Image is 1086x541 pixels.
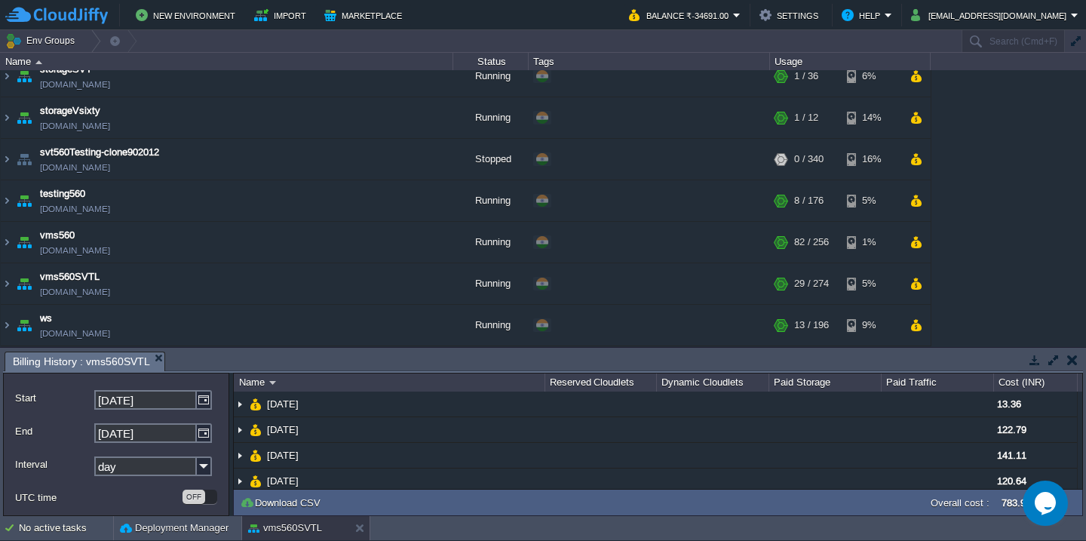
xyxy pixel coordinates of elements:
label: Overall cost : [931,497,989,509]
div: Running [453,263,529,304]
img: AMDAwAAAACH5BAEAAAAALAAAAAABAAEAAAICRAEAOw== [1,180,13,221]
div: 14% [847,97,896,138]
img: AMDAwAAAACH5BAEAAAAALAAAAAABAAEAAAICRAEAOw== [269,381,276,385]
button: Deployment Manager [120,521,229,536]
img: AMDAwAAAACH5BAEAAAAALAAAAAABAAEAAAICRAEAOw== [1,222,13,263]
a: [DATE] [265,398,301,410]
a: [DOMAIN_NAME] [40,284,110,300]
div: Stopped [453,139,529,180]
img: AMDAwAAAACH5BAEAAAAALAAAAAABAAEAAAICRAEAOw== [250,443,262,468]
a: [DOMAIN_NAME] [40,201,110,217]
img: AMDAwAAAACH5BAEAAAAALAAAAAABAAEAAAICRAEAOw== [1,97,13,138]
div: OFF [183,490,205,504]
a: [DATE] [265,449,301,462]
div: 1 / 36 [794,56,818,97]
a: [DOMAIN_NAME] [40,243,110,258]
span: [DOMAIN_NAME] [40,77,110,92]
div: Paid Traffic [882,373,993,392]
label: UTC time [15,490,181,506]
img: AMDAwAAAACH5BAEAAAAALAAAAAABAAEAAAICRAEAOw== [35,60,42,64]
img: AMDAwAAAACH5BAEAAAAALAAAAAABAAEAAAICRAEAOw== [14,180,35,221]
button: Settings [759,6,823,24]
div: Usage [771,53,930,70]
div: Dynamic Cloudlets [658,373,768,392]
a: [DATE] [265,423,301,436]
a: [DATE] [265,475,301,487]
div: 13 / 196 [794,305,829,346]
div: 82 / 256 [794,222,829,263]
span: 120.64 [997,475,1026,487]
div: Running [453,97,529,138]
a: [DOMAIN_NAME] [40,160,110,175]
div: Paid Storage [770,373,881,392]
button: New Environment [136,6,240,24]
img: AMDAwAAAACH5BAEAAAAALAAAAAABAAEAAAICRAEAOw== [14,263,35,304]
a: svt560Testing-clone902012 [40,145,159,160]
div: Cost (INR) [995,373,1077,392]
button: Env Groups [5,30,80,51]
img: AMDAwAAAACH5BAEAAAAALAAAAAABAAEAAAICRAEAOw== [250,392,262,417]
img: AMDAwAAAACH5BAEAAAAALAAAAAABAAEAAAICRAEAOw== [14,97,35,138]
div: Tags [529,53,769,70]
a: vms560 [40,228,75,243]
button: Marketplace [324,6,406,24]
img: AMDAwAAAACH5BAEAAAAALAAAAAABAAEAAAICRAEAOw== [234,417,246,442]
div: 1 / 12 [794,97,818,138]
img: AMDAwAAAACH5BAEAAAAALAAAAAABAAEAAAICRAEAOw== [234,392,246,417]
a: ws [40,311,52,326]
img: AMDAwAAAACH5BAEAAAAALAAAAAABAAEAAAICRAEAOw== [250,417,262,442]
a: storageVsixty [40,103,100,118]
a: testing560 [40,186,85,201]
label: Interval [15,456,93,472]
img: AMDAwAAAACH5BAEAAAAALAAAAAABAAEAAAICRAEAOw== [14,139,35,180]
iframe: chat widget [1023,481,1071,526]
div: Running [453,180,529,221]
div: 5% [847,180,896,221]
div: Name [235,373,545,392]
span: 13.36 [997,398,1021,410]
label: 783.94 [1002,497,1031,509]
button: Balance ₹-34691.00 [629,6,733,24]
span: [DOMAIN_NAME] [40,118,110,134]
div: 8 / 176 [794,180,824,221]
div: 6% [847,56,896,97]
div: Name [2,53,452,70]
button: Import [254,6,311,24]
img: AMDAwAAAACH5BAEAAAAALAAAAAABAAEAAAICRAEAOw== [234,443,246,468]
div: Running [453,305,529,346]
div: 0 / 340 [794,139,824,180]
img: AMDAwAAAACH5BAEAAAAALAAAAAABAAEAAAICRAEAOw== [1,56,13,97]
img: AMDAwAAAACH5BAEAAAAALAAAAAABAAEAAAICRAEAOw== [1,305,13,346]
img: AMDAwAAAACH5BAEAAAAALAAAAAABAAEAAAICRAEAOw== [1,139,13,180]
div: 16% [847,139,896,180]
img: AMDAwAAAACH5BAEAAAAALAAAAAABAAEAAAICRAEAOw== [14,222,35,263]
span: Billing History : vms560SVTL [13,352,150,371]
img: CloudJiffy [5,6,108,25]
a: [DOMAIN_NAME] [40,326,110,341]
a: vms560SVTL [40,269,100,284]
button: vms560SVTL [248,521,322,536]
div: 29 / 274 [794,263,829,304]
div: 1% [847,222,896,263]
div: No active tasks [19,516,113,540]
span: 122.79 [997,424,1026,435]
label: End [15,423,93,439]
img: AMDAwAAAACH5BAEAAAAALAAAAAABAAEAAAICRAEAOw== [14,56,35,97]
button: Download CSV [240,496,325,509]
img: AMDAwAAAACH5BAEAAAAALAAAAAABAAEAAAICRAEAOw== [250,469,262,493]
div: 9% [847,305,896,346]
div: Status [454,53,528,70]
span: 141.11 [997,450,1026,461]
div: Reserved Cloudlets [546,373,657,392]
div: Running [453,222,529,263]
button: Help [842,6,885,24]
div: Running [453,56,529,97]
